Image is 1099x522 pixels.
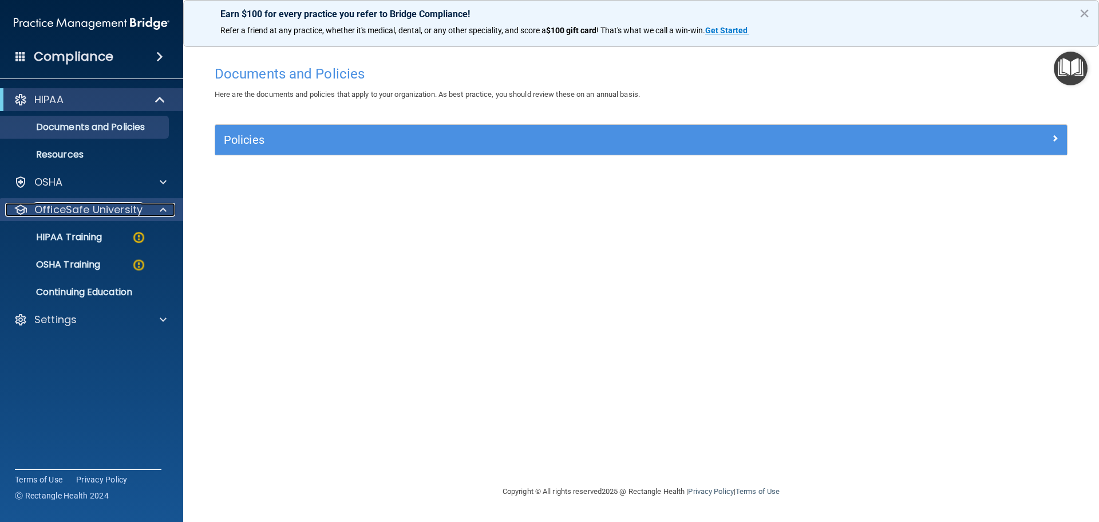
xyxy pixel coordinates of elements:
span: Refer a friend at any practice, whether it's medical, dental, or any other speciality, and score a [220,26,546,35]
a: Get Started [705,26,749,35]
h4: Documents and Policies [215,66,1068,81]
iframe: Drift Widget Chat Controller [901,441,1085,486]
span: Here are the documents and policies that apply to your organization. As best practice, you should... [215,90,640,99]
a: Settings [14,313,167,327]
a: Terms of Use [736,487,780,496]
p: Earn $100 for every practice you refer to Bridge Compliance! [220,9,1062,19]
a: OSHA [14,175,167,189]
img: PMB logo [14,12,169,35]
p: Documents and Policies [7,121,164,133]
a: Policies [224,131,1058,149]
a: OfficeSafe University [14,203,167,217]
a: Terms of Use [15,474,62,485]
a: Privacy Policy [76,474,128,485]
button: Open Resource Center [1054,52,1088,85]
p: Continuing Education [7,286,164,298]
strong: $100 gift card [546,26,596,35]
p: OSHA [34,175,63,189]
a: Privacy Policy [688,487,733,496]
p: OfficeSafe University [34,203,143,217]
span: ! That's what we call a win-win. [596,26,705,35]
p: Resources [7,149,164,160]
span: Ⓒ Rectangle Health 2024 [15,490,109,501]
button: Close [1079,4,1090,22]
img: warning-circle.0cc9ac19.png [132,230,146,245]
h4: Compliance [34,49,113,65]
p: OSHA Training [7,259,100,270]
img: warning-circle.0cc9ac19.png [132,258,146,272]
p: HIPAA [34,93,64,107]
div: Copyright © All rights reserved 2025 @ Rectangle Health | | [432,473,850,510]
p: Settings [34,313,77,327]
h5: Policies [224,134,845,146]
strong: Get Started [705,26,748,35]
a: HIPAA [14,93,166,107]
p: HIPAA Training [7,231,102,243]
